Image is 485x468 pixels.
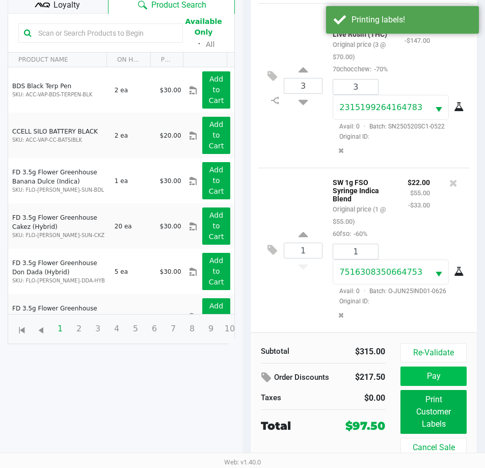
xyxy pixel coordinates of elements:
[351,230,367,238] span: -60%
[110,113,155,158] td: 2 ea
[261,346,315,357] div: Subtotal
[333,205,386,225] small: Original price (1 @ $55.00)
[12,231,106,239] p: SKU: FLO-[PERSON_NAME]-SUN-CKZ
[333,132,462,141] span: Original ID:
[8,158,110,203] td: FD 3.5g Flower Greenhouse Banana Dulce (Indica)
[110,294,155,340] td: 12 ea
[400,390,467,434] button: Print Customer Labels
[202,253,230,290] button: Add to Cart
[160,132,181,139] span: $20.00
[126,319,145,339] span: Page 5
[206,39,214,50] button: All
[405,37,430,44] small: -$147.00
[333,65,388,73] small: 70chocchew:
[333,288,446,295] span: Avail: 0 Batch: O-JUN25IND01-0626
[408,176,430,187] p: $22.00
[69,319,89,339] span: Page 2
[8,67,110,113] td: BDS Black Terp Pen
[339,267,422,277] span: 7516308350664753
[182,319,202,339] span: Page 8
[16,324,29,337] span: Go to the first page
[266,94,284,107] inline-svg: Split item qty to new line
[8,203,110,249] td: FD 3.5g Flower Greenhouse Cakez (Hybrid)
[160,268,181,275] span: $30.00
[12,277,106,284] p: SKU: FLO-[PERSON_NAME]-DDA-HYB
[345,418,385,434] div: $97.50
[160,177,181,185] span: $30.00
[160,87,181,94] span: $30.00
[107,319,126,339] span: Page 4
[160,223,181,230] span: $30.00
[202,298,230,335] button: Add to Cart
[209,302,224,331] app-button-loader: Add to Cart
[12,136,106,144] p: SKU: ACC-VAP-CC-BATSIBLK
[202,162,230,199] button: Add to Cart
[334,306,348,325] button: Remove the package from the orderLine
[429,95,448,119] button: Select
[360,123,369,130] span: ·
[12,91,106,98] p: SKU: ACC-VAP-BDS-TERPEN-BLK
[333,123,445,130] span: Avail: 0 Batch: SN250520SC1-0522
[400,343,467,362] button: Re-Validate
[8,53,106,67] th: PRODUCT NAME
[354,369,385,386] div: $217.50
[164,319,183,339] span: Page 7
[334,141,348,160] button: Remove the package from the orderLine
[8,249,110,294] td: FD 3.5g Flower Greenhouse Don Dada (Hybrid)
[429,260,448,284] button: Select
[209,75,224,105] app-button-loader: Add to Cart
[12,319,32,338] span: Go to the first page
[371,65,388,73] span: -70%
[88,319,107,339] span: Page 3
[339,102,422,112] span: 2315199264164783
[106,53,150,67] th: ON HAND
[261,418,330,434] div: Total
[333,230,367,238] small: 60fso:
[201,319,221,339] span: Page 9
[160,314,181,321] span: $30.00
[110,249,155,294] td: 5 ea
[50,319,70,339] span: Page 1
[400,367,467,386] button: Pay
[150,53,183,67] th: PRICE
[209,211,224,241] app-button-loader: Add to Cart
[145,319,164,339] span: Page 6
[209,120,224,150] app-button-loader: Add to Cart
[261,392,315,404] div: Taxes
[209,166,224,195] app-button-loader: Add to Cart
[408,201,430,209] small: -$33.00
[34,25,177,41] input: Scan or Search Products to Begin
[331,392,385,404] div: $0.00
[352,14,471,26] div: Printing labels!
[410,189,430,197] small: $55.00
[202,207,230,245] button: Add to Cart
[261,369,339,387] div: Order Discounts
[333,41,386,61] small: Original price (3 @ $70.00)
[202,117,230,154] button: Add to Cart
[331,346,385,358] div: $315.00
[12,186,106,194] p: SKU: FLO-[PERSON_NAME]-SUN-BDL
[224,458,261,466] span: Web: v1.40.0
[8,53,234,314] div: Data table
[193,39,206,49] span: ᛫
[220,319,239,339] span: Page 10
[110,158,155,203] td: 1 ea
[8,294,110,340] td: FD 3.5g Flower Greenhouse Hot Mess (Hybrid)
[360,288,369,295] span: ·
[8,113,110,158] td: CCELL SILO BATTERY BLACK
[202,71,230,109] button: Add to Cart
[110,203,155,249] td: 20 ea
[333,176,392,203] p: SW 1g FSO Syringe Indica Blend
[110,67,155,113] td: 2 ea
[31,319,50,338] span: Go to the previous page
[35,324,47,337] span: Go to the previous page
[209,256,224,286] app-button-loader: Add to Cart
[400,438,467,457] button: Cancel Sale
[333,297,462,306] span: Original ID:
